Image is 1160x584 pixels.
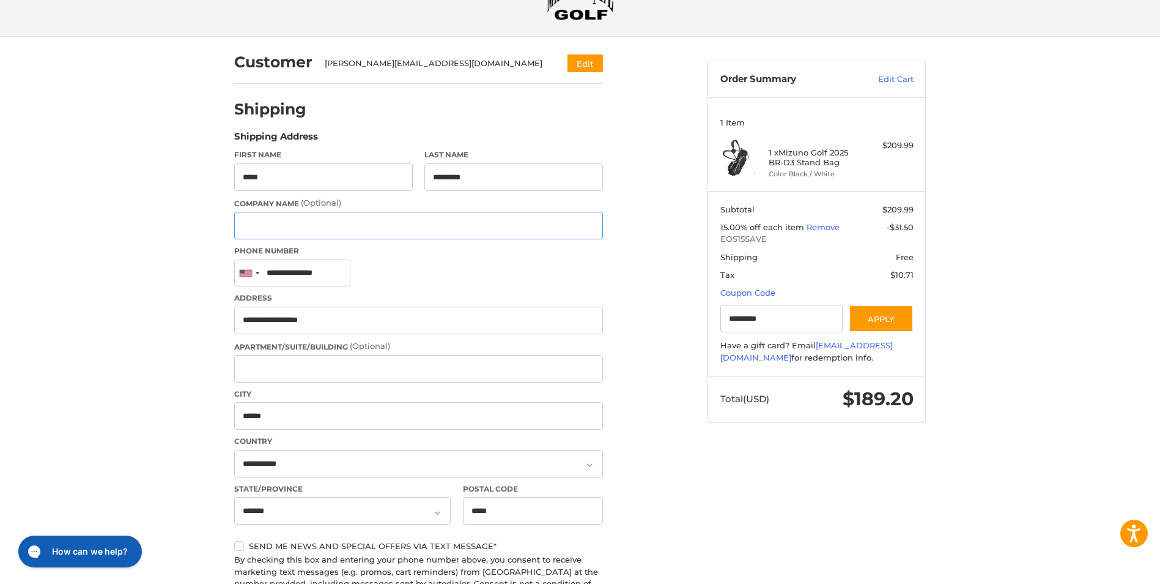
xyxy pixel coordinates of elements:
[234,245,603,256] label: Phone Number
[896,252,914,262] span: Free
[720,340,914,364] div: Have a gift card? Email for redemption info.
[234,484,451,495] label: State/Province
[720,73,852,86] h3: Order Summary
[769,148,862,168] h4: 1 x Mizuno Golf 2025 BR-D3 Stand Bag
[234,130,318,149] legend: Shipping Address
[325,58,544,70] div: [PERSON_NAME][EMAIL_ADDRESS][DOMAIN_NAME]
[234,436,603,447] label: Country
[720,270,734,280] span: Tax
[890,270,914,280] span: $10.71
[235,260,263,286] div: United States: +1
[720,305,843,332] input: Gift Certificate or Coupon Code
[720,393,769,405] span: Total (USD)
[12,531,146,572] iframe: Gorgias live chat messenger
[720,252,758,262] span: Shipping
[234,197,603,209] label: Company Name
[865,140,914,152] div: $209.99
[720,204,755,214] span: Subtotal
[882,204,914,214] span: $209.99
[843,387,914,410] span: $189.20
[234,53,312,72] h2: Customer
[424,149,603,160] label: Last Name
[350,341,390,351] small: (Optional)
[807,222,840,232] a: Remove
[720,288,775,298] a: Coupon Code
[720,222,807,232] span: 15.00% off each item
[852,73,914,86] a: Edit Cart
[887,222,914,232] span: -$31.50
[234,149,413,160] label: First Name
[720,233,914,245] span: EOS15SAVE
[234,293,603,304] label: Address
[720,118,914,127] h3: 1 Item
[234,541,603,551] label: Send me news and special offers via text message*
[234,389,603,400] label: City
[463,484,604,495] label: Postal Code
[769,169,862,179] li: Color Black / White
[234,100,306,119] h2: Shipping
[720,340,893,362] a: [EMAIL_ADDRESS][DOMAIN_NAME]
[301,198,341,208] small: (Optional)
[849,305,914,332] button: Apply
[567,54,603,72] button: Edit
[234,340,603,353] label: Apartment/Suite/Building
